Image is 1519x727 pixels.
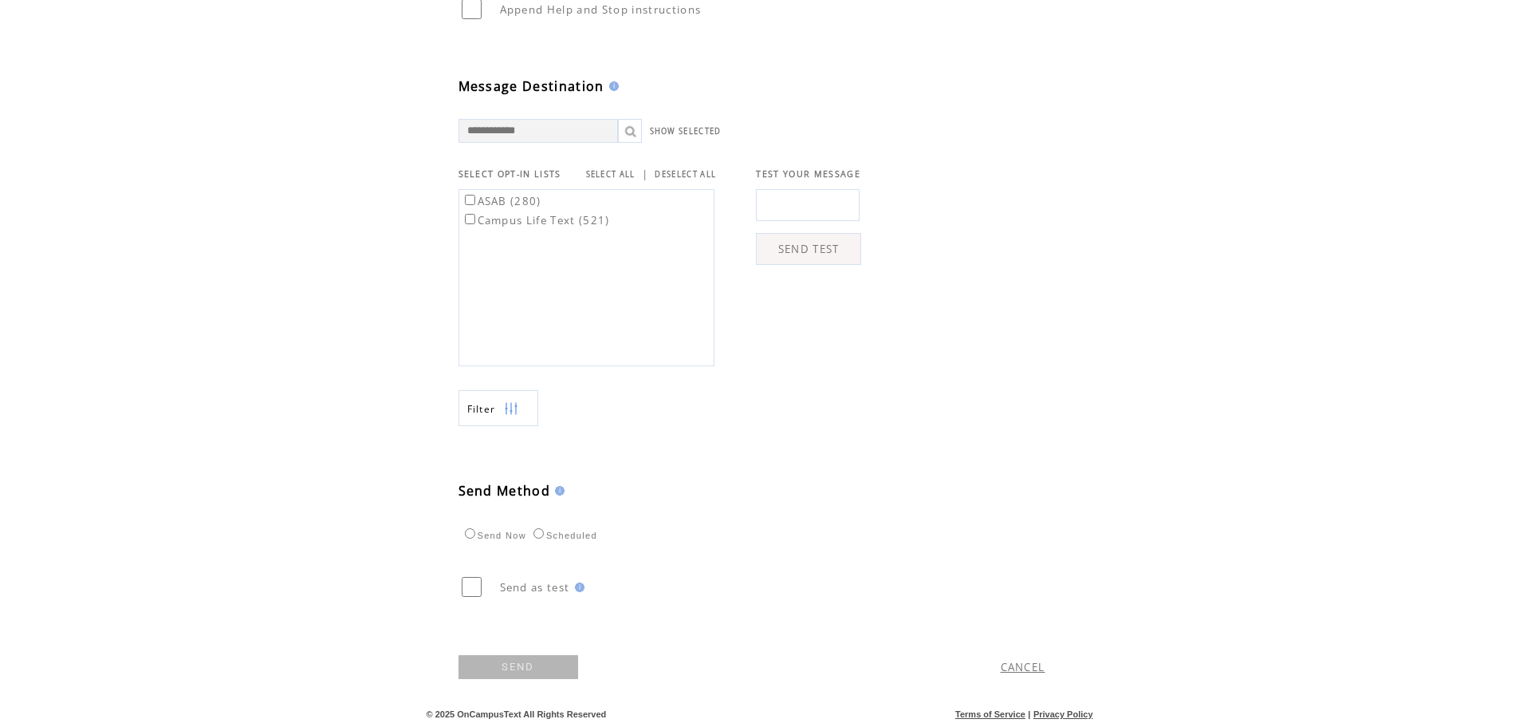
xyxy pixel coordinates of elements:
a: DESELECT ALL [655,169,716,180]
img: filters.png [504,391,518,427]
img: help.gif [570,583,584,592]
input: ASAB (280) [465,195,475,205]
span: Show filters [467,402,496,416]
label: ASAB (280) [462,194,541,208]
label: Campus Life Text (521) [462,213,610,227]
img: help.gif [550,486,565,496]
span: TEST YOUR MESSAGE [756,168,860,180]
span: Append Help and Stop instructions [500,2,702,17]
label: Send Now [461,531,526,540]
label: Scheduled [529,531,597,540]
span: Message Destination [458,77,604,95]
img: help.gif [604,81,619,91]
a: SHOW SELECTED [650,126,722,136]
span: © 2025 OnCampusText All Rights Reserved [427,709,607,719]
span: SELECT OPT-IN LISTS [458,168,561,180]
a: SELECT ALL [586,169,636,180]
a: Privacy Policy [1033,709,1093,719]
span: | [642,167,648,181]
a: Terms of Service [955,709,1025,719]
a: SEND [458,655,578,679]
input: Send Now [465,528,475,539]
span: | [1028,709,1030,719]
span: Send Method [458,482,551,500]
a: SEND TEST [756,233,861,265]
input: Scheduled [533,528,544,539]
span: Send as test [500,580,570,595]
a: CANCEL [1001,660,1045,674]
a: Filter [458,390,538,426]
input: Campus Life Text (521) [465,214,475,224]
